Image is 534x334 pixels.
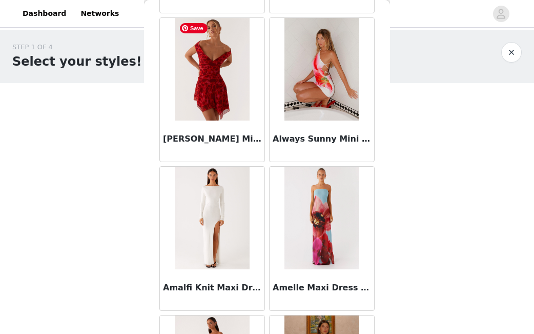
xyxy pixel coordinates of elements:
div: avatar [496,6,506,22]
h3: [PERSON_NAME] Mini Dress - Deep Red Floral [163,133,261,145]
a: Networks [74,2,125,25]
div: STEP 1 OF 4 [12,42,142,52]
h3: Always Sunny Mini Dress - White Floral [273,133,371,145]
a: Dashboard [16,2,72,25]
img: Alma Mini Dress - Deep Red Floral [175,18,249,121]
img: Amelle Maxi Dress - Turquoise Bloom [284,167,359,269]
img: Amalfi Knit Maxi Dress - White [175,167,249,269]
h1: Select your styles! [12,52,142,71]
img: Always Sunny Mini Dress - White Floral [284,18,359,121]
span: Save [180,23,208,33]
h3: Amalfi Knit Maxi Dress - White [163,282,261,294]
h3: Amelle Maxi Dress - Turquoise Bloom [273,282,371,294]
